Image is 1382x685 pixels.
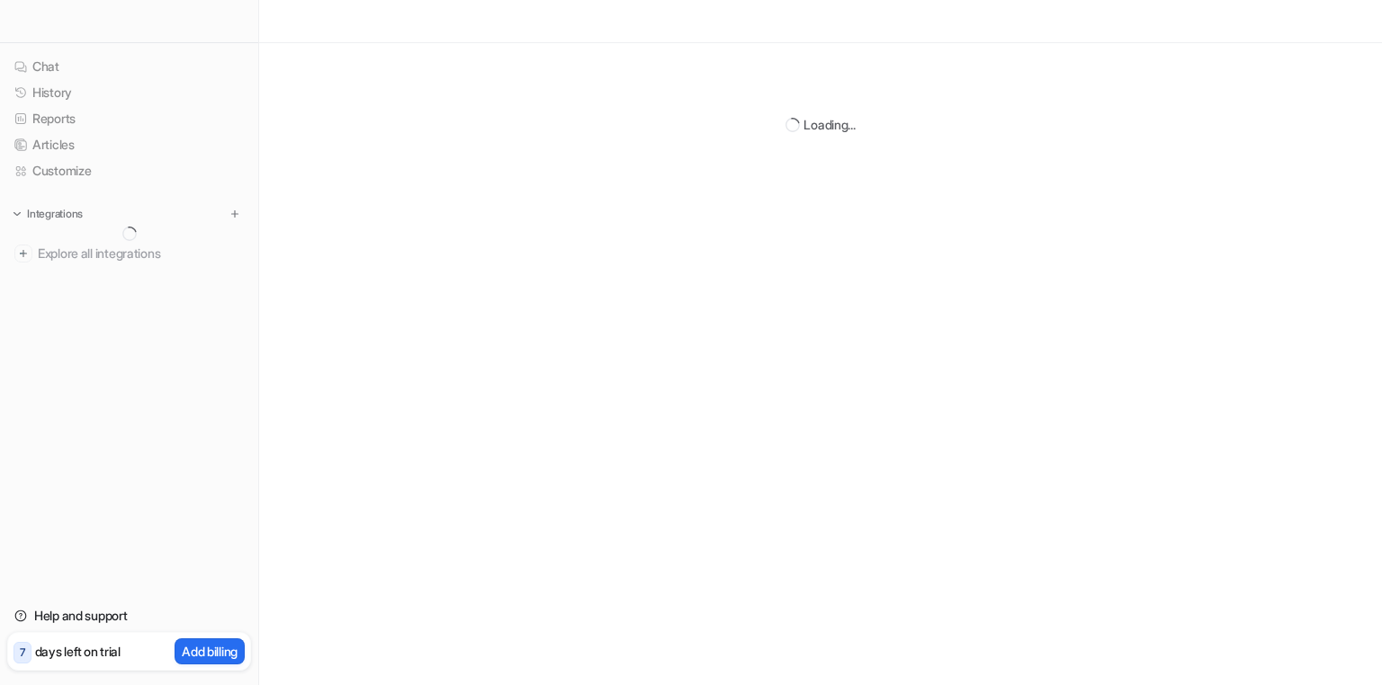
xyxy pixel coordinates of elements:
button: Add billing [175,638,245,664]
a: Reports [7,106,251,131]
p: Integrations [27,207,83,221]
p: 7 [20,645,25,661]
p: Add billing [182,642,238,661]
img: explore all integrations [14,245,32,262]
p: days left on trial [35,642,121,661]
div: Loading... [803,115,855,134]
a: Explore all integrations [7,241,251,266]
img: expand menu [11,208,23,220]
a: Articles [7,132,251,157]
span: Explore all integrations [38,239,244,268]
button: Integrations [7,205,88,223]
img: menu_add.svg [229,208,241,220]
a: History [7,80,251,105]
a: Chat [7,54,251,79]
a: Customize [7,158,251,183]
a: Help and support [7,603,251,628]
